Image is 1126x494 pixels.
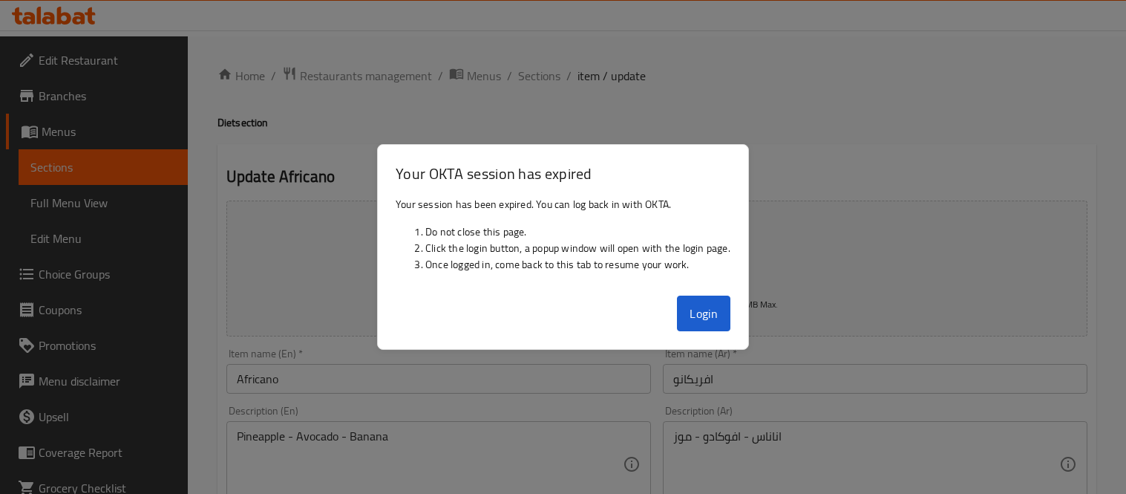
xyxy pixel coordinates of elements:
[425,256,730,273] li: Once logged in, come back to this tab to resume your work.
[378,190,748,290] div: Your session has been expired. You can log back in with OKTA.
[425,240,730,256] li: Click the login button, a popup window will open with the login page.
[677,296,730,331] button: Login
[425,224,730,240] li: Do not close this page.
[396,163,730,184] h3: Your OKTA session has expired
